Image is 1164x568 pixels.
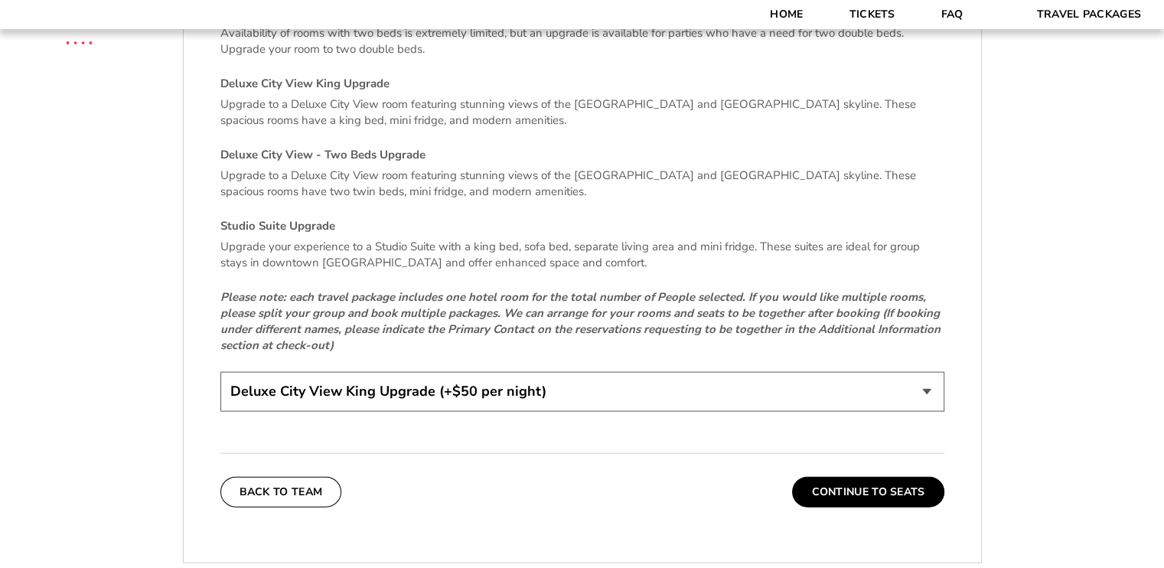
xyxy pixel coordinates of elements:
p: Upgrade to a Deluxe City View room featuring stunning views of the [GEOGRAPHIC_DATA] and [GEOGRAP... [220,96,944,129]
h4: Deluxe City View King Upgrade [220,76,944,92]
p: Upgrade your experience to a Studio Suite with a king bed, sofa bed, separate living area and min... [220,239,944,271]
p: Upgrade to a Deluxe City View room featuring stunning views of the [GEOGRAPHIC_DATA] and [GEOGRAP... [220,168,944,200]
img: CBS Sports Thanksgiving Classic [46,8,112,74]
h4: Studio Suite Upgrade [220,218,944,234]
button: Continue To Seats [792,477,944,508]
h4: Deluxe City View - Two Beds Upgrade [220,147,944,163]
em: Please note: each travel package includes one hotel room for the total number of People selected.... [220,289,941,353]
button: Back To Team [220,477,342,508]
p: Availability of rooms with two beds is extremely limited, but an upgrade is available for parties... [220,25,944,57]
